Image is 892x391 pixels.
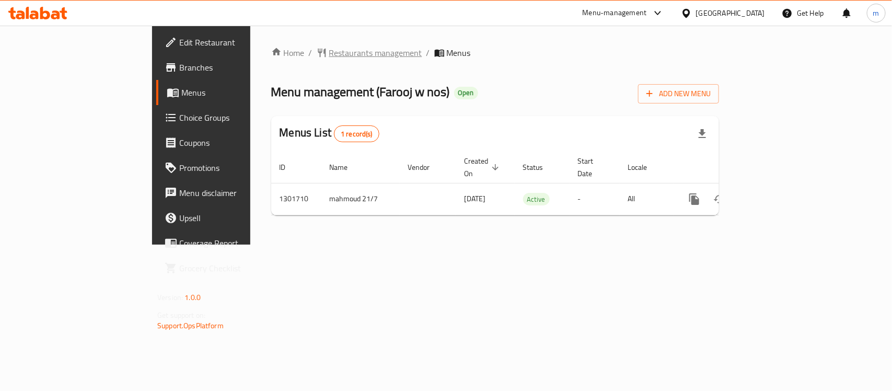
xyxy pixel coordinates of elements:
[157,308,205,322] span: Get support on:
[181,86,293,99] span: Menus
[157,291,183,304] span: Version:
[329,47,422,59] span: Restaurants management
[271,80,450,103] span: Menu management ( Farooj w nos )
[696,7,765,19] div: [GEOGRAPHIC_DATA]
[628,161,661,174] span: Locale
[271,152,791,215] table: enhanced table
[570,183,620,215] td: -
[330,161,362,174] span: Name
[156,130,301,155] a: Coupons
[408,161,444,174] span: Vendor
[465,192,486,205] span: [DATE]
[280,125,379,142] h2: Menus List
[271,47,719,59] nav: breadcrumb
[578,155,607,180] span: Start Date
[179,187,293,199] span: Menu disclaimer
[646,87,711,100] span: Add New Menu
[321,183,400,215] td: mahmoud 21/7
[280,161,299,174] span: ID
[317,47,422,59] a: Restaurants management
[156,256,301,281] a: Grocery Checklist
[184,291,201,304] span: 1.0.0
[179,111,293,124] span: Choice Groups
[682,187,707,212] button: more
[638,84,719,103] button: Add New Menu
[156,180,301,205] a: Menu disclaimer
[674,152,791,183] th: Actions
[156,231,301,256] a: Coverage Report
[447,47,471,59] span: Menus
[179,262,293,274] span: Grocery Checklist
[156,105,301,130] a: Choice Groups
[156,55,301,80] a: Branches
[179,61,293,74] span: Branches
[156,155,301,180] a: Promotions
[156,80,301,105] a: Menus
[156,205,301,231] a: Upsell
[465,155,502,180] span: Created On
[334,125,379,142] div: Total records count
[454,87,478,99] div: Open
[454,88,478,97] span: Open
[156,30,301,55] a: Edit Restaurant
[523,193,550,205] span: Active
[334,129,379,139] span: 1 record(s)
[179,212,293,224] span: Upsell
[707,187,732,212] button: Change Status
[179,136,293,149] span: Coupons
[620,183,674,215] td: All
[873,7,879,19] span: m
[309,47,312,59] li: /
[179,237,293,249] span: Coverage Report
[690,121,715,146] div: Export file
[523,161,557,174] span: Status
[426,47,430,59] li: /
[157,319,224,332] a: Support.OpsPlatform
[583,7,647,19] div: Menu-management
[179,36,293,49] span: Edit Restaurant
[179,162,293,174] span: Promotions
